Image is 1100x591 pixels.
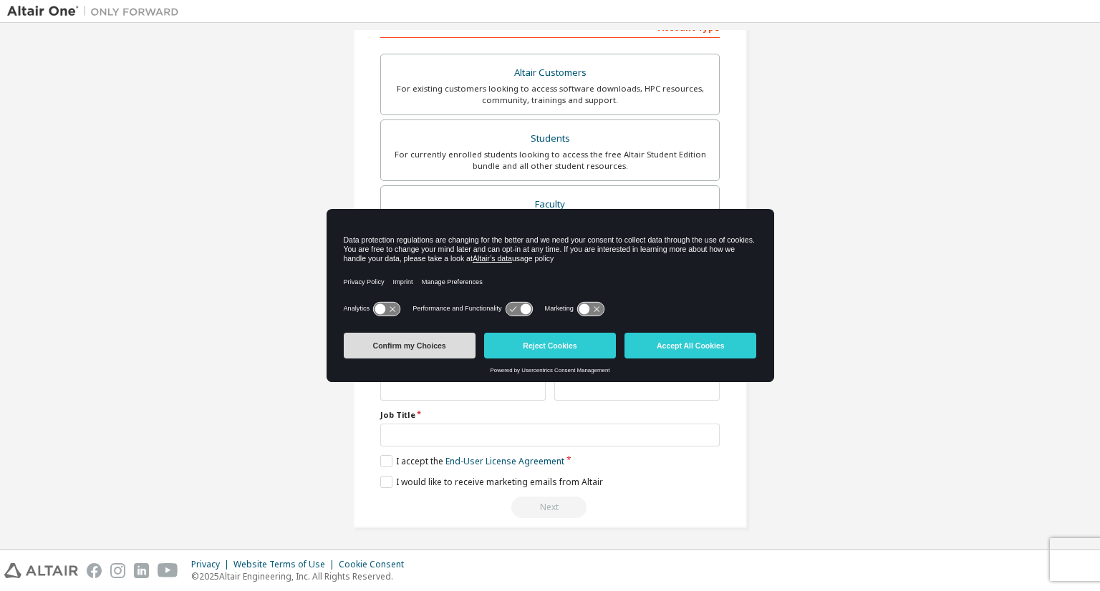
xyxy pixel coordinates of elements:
div: For existing customers looking to access software downloads, HPC resources, community, trainings ... [390,83,710,106]
img: instagram.svg [110,563,125,578]
div: Read and acccept EULA to continue [380,497,720,518]
img: Altair One [7,4,186,19]
div: For currently enrolled students looking to access the free Altair Student Edition bundle and all ... [390,149,710,172]
label: I would like to receive marketing emails from Altair [380,476,603,488]
div: Privacy [191,559,233,570]
label: Job Title [380,409,720,421]
a: End-User License Agreement [445,455,564,467]
div: Faculty [390,195,710,215]
div: Website Terms of Use [233,559,339,570]
label: I accept the [380,455,564,467]
div: Cookie Consent [339,559,412,570]
img: altair_logo.svg [4,563,78,578]
img: youtube.svg [158,563,178,578]
p: © 2025 Altair Engineering, Inc. All Rights Reserved. [191,570,412,582]
img: facebook.svg [87,563,102,578]
div: Students [390,129,710,149]
div: Altair Customers [390,63,710,83]
img: linkedin.svg [134,563,149,578]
